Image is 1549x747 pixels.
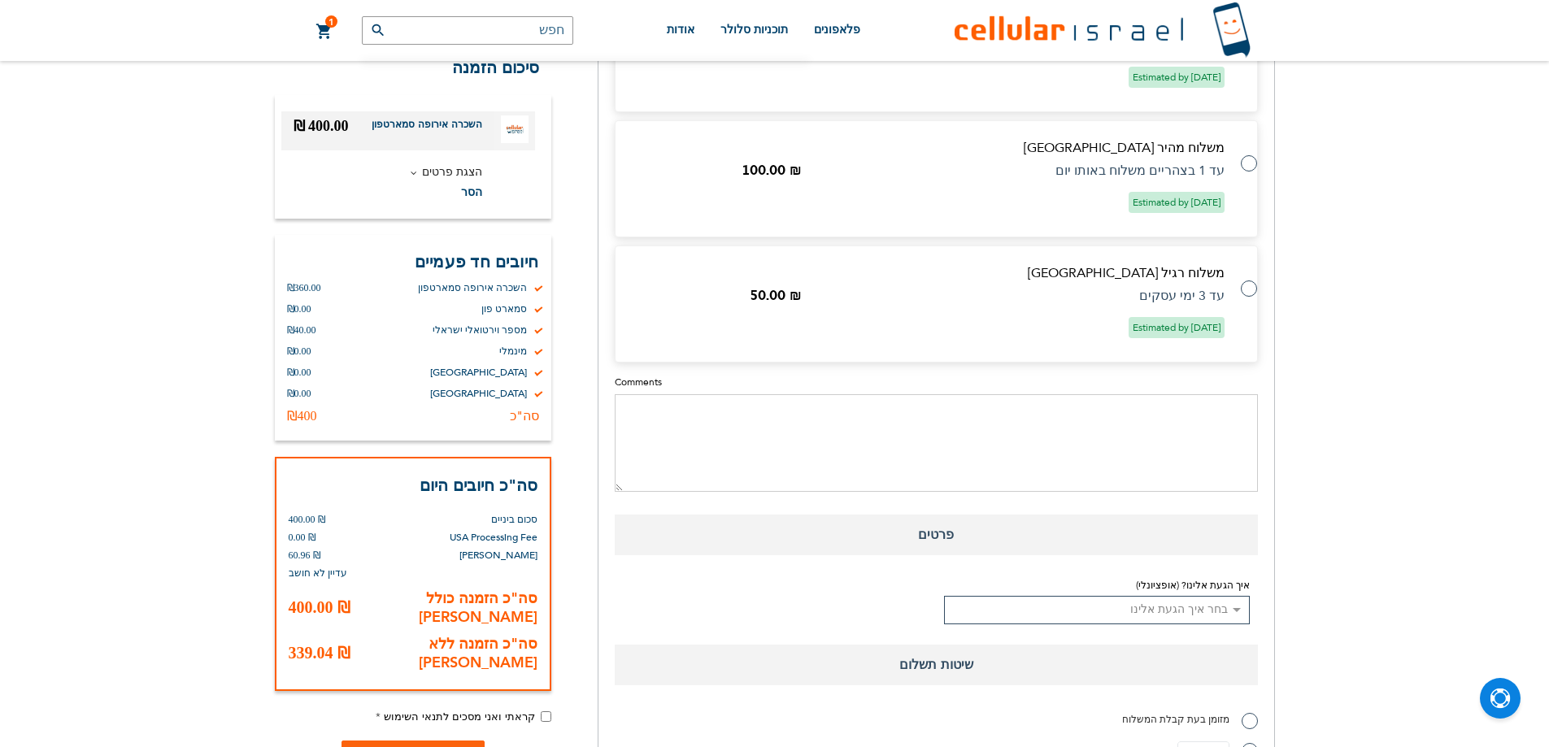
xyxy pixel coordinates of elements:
span: הצגת פרטים [422,164,482,180]
span: הסר [461,185,482,200]
div: [GEOGRAPHIC_DATA] [430,387,527,400]
span: 1 [329,15,334,28]
span: מזומן בעת קבלת המשלוח [1122,713,1229,726]
img: לוגו סלולר ישראל [955,2,1251,59]
span: ‏400.00 ₪ [289,510,325,528]
div: ₪0.00 [287,387,311,400]
a: השכרה אירופה סמארטפון [359,118,482,144]
span: סיכום הזמנה [452,57,539,79]
div: ₪40.00 [287,324,316,337]
span: Estimated by [DATE] [1129,317,1225,338]
div: השכרה אירופה סמארטפון [418,281,527,294]
span: עדיין לא חושב [289,567,347,580]
a: 1 [315,22,333,41]
th: סכום ביניים [411,498,537,528]
input: חפש [362,16,573,45]
span: שיטות תשלום [615,645,1258,685]
h3: חיובים חד פעמיים [287,251,539,273]
span: אודות [667,24,694,36]
span: פרטים [615,515,1258,555]
span: ‏50.00 ₪ [750,289,801,304]
span: תוכניות סלולר [720,24,788,36]
span: פלאפונים [814,24,860,36]
span: ‏0.00 ₪ [289,528,315,546]
span: ‏60.96 ₪ [289,546,320,564]
th: [PERSON_NAME] [411,546,537,564]
div: מינמלי [499,345,527,358]
span: ‏100.00 ₪ [742,164,801,179]
span: איך הגעת אלינו? (אופציונלי) [1136,579,1250,592]
span: USA Processing Fee [450,531,537,544]
div: ₪0.00 [287,366,311,379]
strong: סה"כ חיובים היום [420,475,537,497]
td: משלוח רגיל [GEOGRAPHIC_DATA] [652,266,1225,280]
strong: סה"כ הזמנה ללא [PERSON_NAME] [419,634,537,673]
span: Estimated by [DATE] [1129,67,1225,88]
div: מספר וירטואלי ישראלי [433,324,527,337]
img: השכרה אירופה סמארטפון [501,115,529,143]
span: קראתי ואני מסכים לתנאי השימוש [384,710,535,724]
td: משלוח מהיר [GEOGRAPHIC_DATA] [652,141,1225,155]
div: סה"כ [510,408,539,424]
span: Estimated by [DATE] [1129,192,1225,213]
span: ‏400.00 ₪ [294,118,349,134]
td: עד 3 ימי עסקים [821,289,1225,303]
strong: סה"כ הזמנה כולל [PERSON_NAME] [419,588,537,628]
div: ₪400 [287,408,317,424]
div: ₪360.00 [287,281,321,294]
td: עד 1 בצהריים משלוח באותו יום [821,163,1225,178]
label: Comments [615,375,1258,389]
div: [GEOGRAPHIC_DATA] [430,366,527,379]
span: ‏400.00 ₪ [289,598,350,616]
span: ‏339.04 ₪ [289,644,350,662]
div: ₪0.00 [287,345,311,358]
div: ₪0.00 [287,302,311,315]
div: סמארט פון [481,302,527,315]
